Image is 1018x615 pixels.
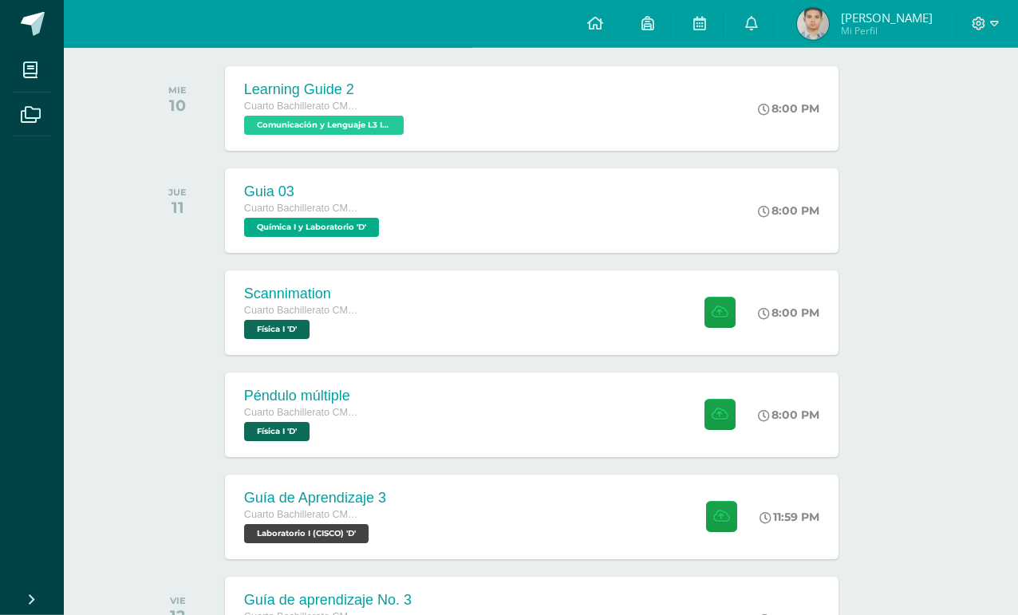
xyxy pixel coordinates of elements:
[244,490,386,507] div: Guía de Aprendizaje 3
[244,422,310,441] span: Física I 'D'
[758,101,819,116] div: 8:00 PM
[244,509,364,520] span: Cuarto Bachillerato CMP Bachillerato en CCLL con Orientación en Computación
[168,85,187,96] div: MIE
[244,286,364,302] div: Scannimation
[244,407,364,418] span: Cuarto Bachillerato CMP Bachillerato en CCLL con Orientación en Computación
[244,203,364,214] span: Cuarto Bachillerato CMP Bachillerato en CCLL con Orientación en Computación
[244,305,364,316] span: Cuarto Bachillerato CMP Bachillerato en CCLL con Orientación en Computación
[244,592,412,609] div: Guía de aprendizaje No. 3
[244,388,364,404] div: Péndulo múltiple
[797,8,829,40] img: d2d3c1b71b2e35100ec22723f36ec8b5.png
[758,306,819,320] div: 8:00 PM
[244,524,369,543] span: Laboratorio I (CISCO) 'D'
[168,96,187,115] div: 10
[244,81,408,98] div: Learning Guide 2
[244,101,364,112] span: Cuarto Bachillerato CMP Bachillerato en CCLL con Orientación en Computación
[244,218,379,237] span: Química I y Laboratorio 'D'
[760,510,819,524] div: 11:59 PM
[244,320,310,339] span: Física I 'D'
[841,10,933,26] span: [PERSON_NAME]
[841,24,933,37] span: Mi Perfil
[244,116,404,135] span: Comunicación y Lenguaje L3 Inglés 'D'
[168,187,187,198] div: JUE
[758,408,819,422] div: 8:00 PM
[170,595,186,606] div: VIE
[758,203,819,218] div: 8:00 PM
[168,198,187,217] div: 11
[244,183,383,200] div: Guia 03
